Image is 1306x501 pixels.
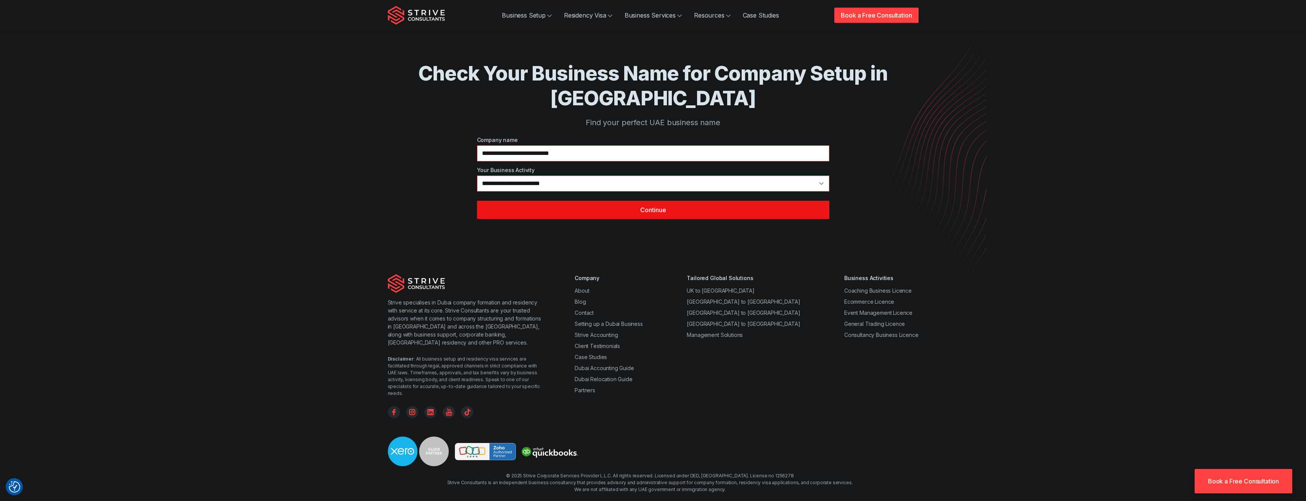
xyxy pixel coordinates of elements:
div: : All business setup and residency visa services are facilitated through legal, approved channels... [388,356,545,397]
a: Contact [575,309,594,316]
label: Your Business Activity [477,166,829,174]
a: Linkedin [424,406,437,418]
a: YouTube [443,406,455,418]
label: Company name [477,136,829,144]
p: Find your perfect UAE business name [418,117,888,128]
a: Book a Free Consultation [1195,469,1292,493]
a: [GEOGRAPHIC_DATA] to [GEOGRAPHIC_DATA] [687,321,800,327]
a: Dubai Relocation Guide [575,376,632,382]
a: About [575,287,589,294]
a: General Trading Licence [844,321,905,327]
a: Business Setup [496,8,558,23]
strong: Disclaimer [388,356,414,362]
img: Strive is a Xero Silver Partner [388,437,449,466]
a: Resources [688,8,737,23]
a: Dubai Accounting Guide [575,365,634,371]
a: [GEOGRAPHIC_DATA] to [GEOGRAPHIC_DATA] [687,298,800,305]
p: Strive specialises in Dubai company formation and residency with service at its core. Strive Cons... [388,298,545,346]
button: Consent Preferences [9,481,20,493]
a: [GEOGRAPHIC_DATA] to [GEOGRAPHIC_DATA] [687,309,800,316]
a: Blog [575,298,586,305]
div: Business Activities [844,274,919,282]
a: Case Studies [575,354,607,360]
h1: Check Your Business Name for Company Setup in [GEOGRAPHIC_DATA] [418,61,888,111]
a: Consultancy Business Licence [844,332,919,338]
a: Ecommerce Licence [844,298,894,305]
img: Strive Consultants [388,274,445,293]
div: Tailored Global Solutions [687,274,800,282]
img: Strive is a quickbooks Partner [519,443,580,460]
a: Coaching Business Licence [844,287,912,294]
a: Client Testimonials [575,343,620,349]
a: Book a Free Consultation [834,8,918,23]
a: Event Management Licence [844,309,912,316]
img: Strive Consultants [388,6,445,25]
button: Continue [477,201,829,219]
a: Facebook [388,406,400,418]
img: Revisit consent button [9,481,20,493]
a: Case Studies [737,8,785,23]
a: Strive Accounting [575,332,618,338]
a: Management Solutions [687,332,743,338]
a: Residency Visa [558,8,618,23]
a: TikTok [461,406,473,418]
a: Business Services [618,8,688,23]
a: Partners [575,387,595,393]
a: Setting up a Dubai Business [575,321,643,327]
img: Strive is a Zoho Partner [455,443,516,460]
a: Instagram [406,406,418,418]
div: Company [575,274,643,282]
a: UK to [GEOGRAPHIC_DATA] [687,287,754,294]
